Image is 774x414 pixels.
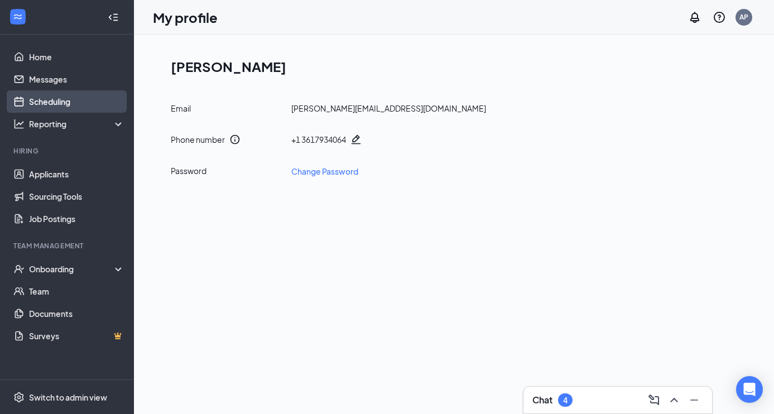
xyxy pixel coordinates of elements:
svg: QuestionInfo [713,11,726,24]
h1: My profile [153,8,218,27]
a: Sourcing Tools [29,185,124,208]
a: Documents [29,302,124,325]
svg: ChevronUp [667,393,681,407]
div: + 1 3617934064 [291,134,346,145]
svg: Settings [13,392,25,403]
svg: Analysis [13,118,25,129]
div: Team Management [13,241,122,251]
a: Applicants [29,163,124,185]
a: Home [29,46,124,68]
button: Minimize [685,391,703,409]
svg: Collapse [108,12,119,23]
div: AP [739,12,748,22]
div: Hiring [13,146,122,156]
a: Messages [29,68,124,90]
svg: UserCheck [13,263,25,275]
div: [PERSON_NAME][EMAIL_ADDRESS][DOMAIN_NAME] [291,103,486,114]
div: Switch to admin view [29,392,107,403]
a: Change Password [291,165,358,177]
a: Job Postings [29,208,124,230]
div: Phone number [171,134,225,145]
div: Onboarding [29,263,115,275]
button: ChevronUp [665,391,683,409]
div: Email [171,103,282,114]
svg: Notifications [688,11,701,24]
div: 4 [563,396,568,405]
a: Scheduling [29,90,124,113]
svg: ComposeMessage [647,393,661,407]
button: ComposeMessage [645,391,663,409]
div: Open Intercom Messenger [736,376,763,403]
svg: Info [229,134,241,145]
a: Team [29,280,124,302]
a: SurveysCrown [29,325,124,347]
h1: [PERSON_NAME] [171,57,746,76]
svg: Minimize [688,393,701,407]
div: Reporting [29,118,125,129]
svg: Pencil [350,134,362,145]
svg: WorkstreamLogo [12,11,23,22]
div: Password [171,165,282,177]
h3: Chat [532,394,552,406]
